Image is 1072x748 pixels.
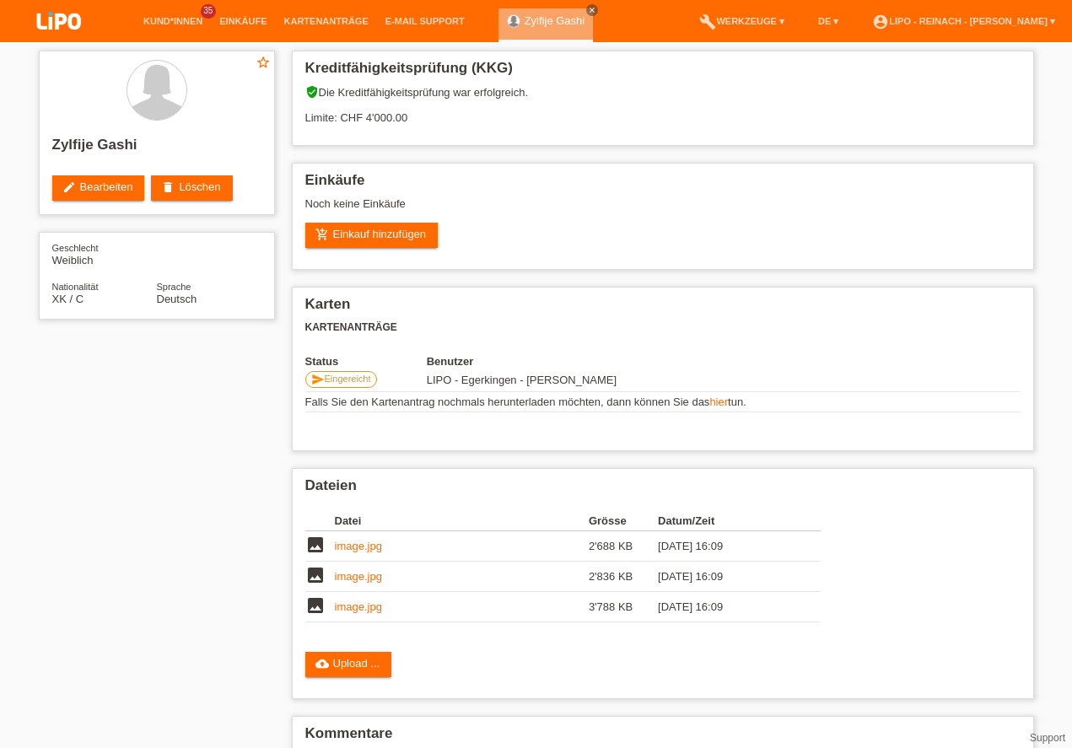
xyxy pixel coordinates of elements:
[427,355,713,368] th: Benutzer
[305,477,1021,503] h2: Dateien
[305,535,326,555] i: image
[305,296,1021,321] h2: Karten
[589,511,658,531] th: Grösse
[335,540,382,552] a: image.jpg
[810,16,847,26] a: DE ▾
[658,511,796,531] th: Datum/Zeit
[305,565,326,585] i: image
[157,293,197,305] span: Deutsch
[335,600,382,613] a: image.jpg
[709,396,728,408] a: hier
[276,16,377,26] a: Kartenanträge
[201,4,216,19] span: 35
[161,180,175,194] i: delete
[335,570,382,583] a: image.jpg
[315,657,329,670] i: cloud_upload
[589,592,658,622] td: 3'788 KB
[52,175,145,201] a: editBearbeiten
[377,16,473,26] a: E-Mail Support
[325,374,371,384] span: Eingereicht
[335,511,589,531] th: Datei
[305,172,1021,197] h2: Einkäufe
[305,595,326,616] i: image
[427,374,617,386] span: 05.09.2025
[658,531,796,562] td: [DATE] 16:09
[864,16,1064,26] a: account_circleLIPO - Reinach - [PERSON_NAME] ▾
[1030,732,1065,744] a: Support
[305,85,319,99] i: verified_user
[586,4,598,16] a: close
[589,562,658,592] td: 2'836 KB
[589,531,658,562] td: 2'688 KB
[305,223,439,248] a: add_shopping_cartEinkauf hinzufügen
[305,85,1021,137] div: Die Kreditfähigkeitsprüfung war erfolgreich. Limite: CHF 4'000.00
[256,55,271,73] a: star_border
[305,355,427,368] th: Status
[305,652,392,677] a: cloud_uploadUpload ...
[135,16,211,26] a: Kund*innen
[256,55,271,70] i: star_border
[691,16,793,26] a: buildWerkzeuge ▾
[305,392,1021,412] td: Falls Sie den Kartenantrag nochmals herunterladen möchten, dann können Sie das tun.
[658,592,796,622] td: [DATE] 16:09
[305,197,1021,223] div: Noch keine Einkäufe
[52,241,157,266] div: Weiblich
[211,16,275,26] a: Einkäufe
[658,562,796,592] td: [DATE] 16:09
[305,60,1021,85] h2: Kreditfähigkeitsprüfung (KKG)
[315,228,329,241] i: add_shopping_cart
[699,13,716,30] i: build
[17,35,101,47] a: LIPO pay
[52,243,99,253] span: Geschlecht
[52,293,84,305] span: Kosovo / C / 20.09.1991
[872,13,889,30] i: account_circle
[62,180,76,194] i: edit
[588,6,596,14] i: close
[151,175,232,201] a: deleteLöschen
[525,14,585,27] a: Zylfije Gashi
[305,321,1021,334] h3: Kartenanträge
[52,282,99,292] span: Nationalität
[157,282,191,292] span: Sprache
[52,137,261,162] h2: Zylfije Gashi
[311,373,325,386] i: send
